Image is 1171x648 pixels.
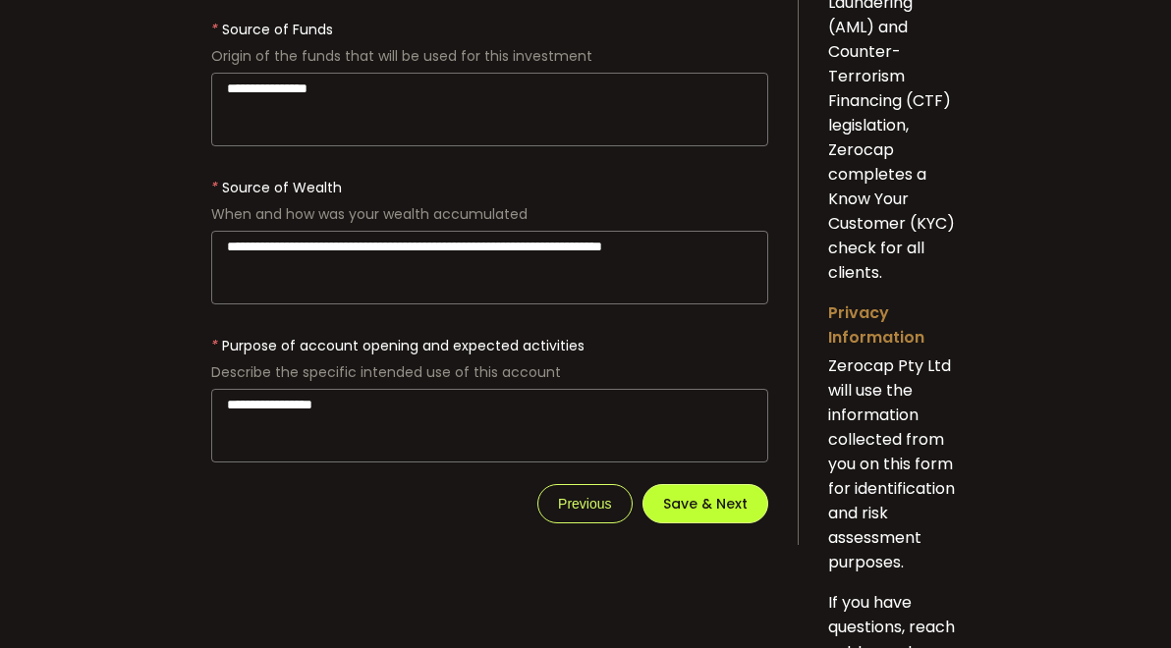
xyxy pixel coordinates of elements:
[558,496,611,512] span: Previous
[642,484,768,523] button: Save & Next
[828,301,924,349] span: Privacy Information
[828,354,955,573] span: Zerocap Pty Ltd will use the information collected from you on this form for identification and r...
[937,436,1171,648] iframe: Chat Widget
[663,497,748,511] span: Save & Next
[537,484,632,523] button: Previous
